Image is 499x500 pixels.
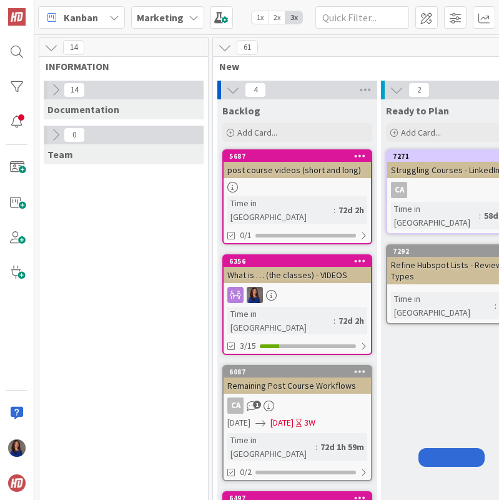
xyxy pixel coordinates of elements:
[386,104,449,117] span: Ready to Plan
[285,11,302,24] span: 3x
[237,40,258,55] span: 61
[333,314,335,327] span: :
[317,440,367,454] div: 72d 1h 59m
[224,366,371,377] div: 6087
[391,202,479,229] div: Time in [GEOGRAPHIC_DATA]
[247,287,263,303] img: SL
[8,439,26,457] img: SL
[401,127,441,138] span: Add Card...
[240,466,252,479] span: 0/2
[224,366,371,394] div: 6087Remaining Post Course Workflows
[495,299,497,312] span: :
[333,203,335,217] span: :
[64,127,85,142] span: 0
[222,365,372,481] a: 6087Remaining Post Course WorkflowsCA[DATE][DATE]3WTime in [GEOGRAPHIC_DATA]:72d 1h 59m0/2
[229,367,371,376] div: 6087
[240,229,252,242] span: 0/1
[269,11,285,24] span: 2x
[229,152,371,161] div: 5687
[408,82,430,97] span: 2
[224,267,371,283] div: What is … (the classes) - VIDEOS
[8,8,26,26] img: Visit kanbanzone.com
[222,149,372,244] a: 5687post course videos (short and long)Time in [GEOGRAPHIC_DATA]:72d 2h0/1
[224,397,371,414] div: CA
[224,151,371,178] div: 5687post course videos (short and long)
[227,196,333,224] div: Time in [GEOGRAPHIC_DATA]
[315,6,409,29] input: Quick Filter...
[227,397,244,414] div: CA
[479,209,481,222] span: :
[46,60,192,72] span: INFORMATION
[245,82,266,97] span: 4
[64,82,85,97] span: 14
[391,292,495,319] div: Time in [GEOGRAPHIC_DATA]
[222,254,372,355] a: 6356What is … (the classes) - VIDEOSSLTime in [GEOGRAPHIC_DATA]:72d 2h3/15
[8,474,26,492] img: avatar
[335,314,367,327] div: 72d 2h
[229,257,371,266] div: 6356
[222,104,260,117] span: Backlog
[253,401,261,409] span: 1
[227,416,250,429] span: [DATE]
[63,40,84,55] span: 14
[224,151,371,162] div: 5687
[137,11,184,24] b: Marketing
[227,433,315,461] div: Time in [GEOGRAPHIC_DATA]
[315,440,317,454] span: :
[47,103,119,116] span: Documentation
[335,203,367,217] div: 72d 2h
[64,10,98,25] span: Kanban
[224,287,371,303] div: SL
[304,416,315,429] div: 3W
[224,256,371,283] div: 6356What is … (the classes) - VIDEOS
[224,162,371,178] div: post course videos (short and long)
[240,339,256,352] span: 3/15
[47,148,73,161] span: Team
[237,127,277,138] span: Add Card...
[224,256,371,267] div: 6356
[252,11,269,24] span: 1x
[270,416,294,429] span: [DATE]
[224,377,371,394] div: Remaining Post Course Workflows
[391,182,407,198] div: CA
[227,307,333,334] div: Time in [GEOGRAPHIC_DATA]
